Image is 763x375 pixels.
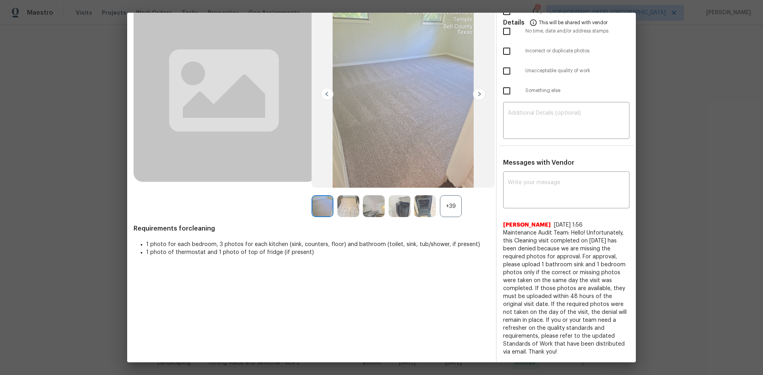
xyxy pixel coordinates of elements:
[525,87,629,94] span: Something else
[497,81,636,101] div: Something else
[525,67,629,74] span: Unacceptable quality of work
[497,41,636,61] div: Incorrect or duplicate photos
[321,88,333,100] img: left-chevron-button-url
[554,222,583,228] span: [DATE] 1:56
[503,13,525,32] span: Details
[146,240,490,248] li: 1 photo for each bedroom, 3 photos for each kitchen (sink, counters, floor) and bathroom (toilet,...
[497,61,636,81] div: Unacceptable quality of work
[503,221,551,229] span: [PERSON_NAME]
[539,13,608,32] span: This will be shared with vendor
[503,229,629,356] span: Maintenance Audit Team: Hello! Unfortunately, this Cleaning visit completed on [DATE] has been de...
[134,225,490,233] span: Requirements for cleaning
[146,248,490,256] li: 1 photo of thermostat and 1 photo of top of fridge (if present)
[503,160,574,166] span: Messages with Vendor
[440,195,462,217] div: +39
[525,48,629,54] span: Incorrect or duplicate photos
[473,88,486,100] img: right-chevron-button-url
